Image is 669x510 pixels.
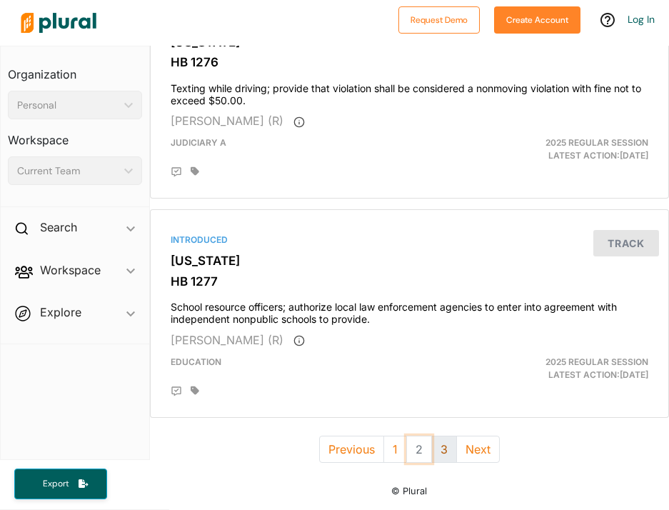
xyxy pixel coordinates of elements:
div: Latest Action: [DATE] [493,356,659,381]
span: [PERSON_NAME] (R) [171,114,283,128]
button: Previous [319,436,384,463]
h3: Workspace [8,119,142,151]
div: Add tags [191,386,199,396]
h2: Search [40,219,77,235]
button: Export [14,469,107,499]
div: Personal [17,98,119,113]
h3: Organization [8,54,142,85]
span: 2025 Regular Session [545,137,648,148]
h3: HB 1277 [171,274,648,289]
a: Create Account [494,11,580,26]
small: © Plural [391,486,427,496]
div: Current Team [17,164,119,179]
span: [PERSON_NAME] (R) [171,333,283,347]
h4: School resource officers; authorize local law enforcement agencies to enter into agreement with i... [171,294,648,326]
div: Introduced [171,234,648,246]
span: Judiciary A [171,137,226,148]
span: Education [171,356,221,367]
a: Request Demo [398,11,480,26]
button: Track [593,230,659,256]
div: Latest Action: [DATE] [493,136,659,162]
button: 3 [431,436,457,463]
span: 2025 Regular Session [545,356,648,367]
h4: Texting while driving; provide that violation shall be considered a nonmoving violation with fine... [171,76,648,107]
div: Add tags [191,166,199,176]
button: Next [456,436,500,463]
button: Request Demo [398,6,480,34]
span: Export [33,478,79,490]
h3: HB 1276 [171,55,648,69]
a: Log In [628,13,655,26]
button: 1 [383,436,407,463]
button: Create Account [494,6,580,34]
div: Add Position Statement [171,386,182,397]
div: Add Position Statement [171,166,182,178]
h3: [US_STATE] [171,254,648,268]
